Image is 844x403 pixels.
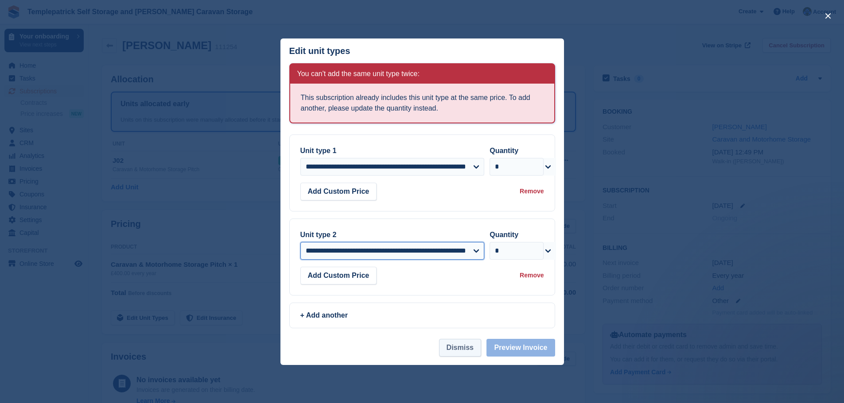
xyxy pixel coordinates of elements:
button: close [821,9,835,23]
a: + Add another [289,303,555,328]
button: Add Custom Price [300,267,377,284]
h2: You can't add the same unit type twice: [297,69,420,78]
label: Quantity [490,147,518,154]
label: Quantity [490,231,518,238]
label: Unit type 1 [300,147,337,154]
button: Dismiss [439,339,481,357]
button: Preview Invoice [486,339,555,357]
label: Unit type 2 [300,231,337,238]
p: Edit unit types [289,46,350,56]
div: + Add another [300,310,544,321]
div: Remove [520,187,544,196]
li: This subscription already includes this unit type at the same price. To add another, please updat... [301,92,544,114]
button: Add Custom Price [300,183,377,200]
div: Remove [520,271,544,280]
